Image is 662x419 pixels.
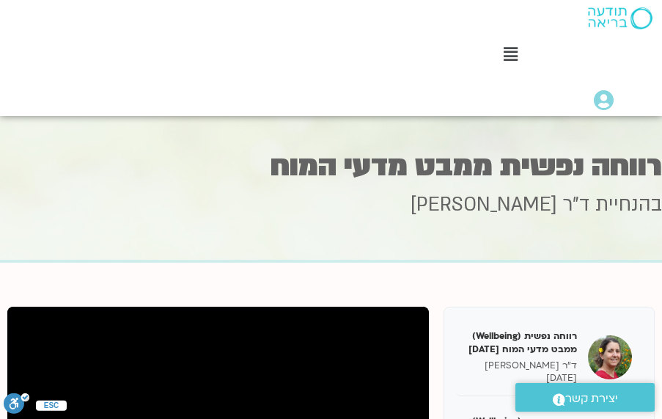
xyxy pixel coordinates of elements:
span: יצירת קשר [565,389,618,409]
img: רווחה נפשית (Wellbeing) ממבט מדעי המוח 31/01/25 [588,335,632,379]
h5: רווחה נפשית (Wellbeing) ממבט מדעי המוח [DATE] [466,329,577,356]
img: תודעה בריאה [588,7,652,29]
span: בהנחיית [595,192,662,218]
a: יצירת קשר [515,383,655,412]
p: ד"ר [PERSON_NAME] [466,360,577,372]
p: [DATE] [466,372,577,385]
